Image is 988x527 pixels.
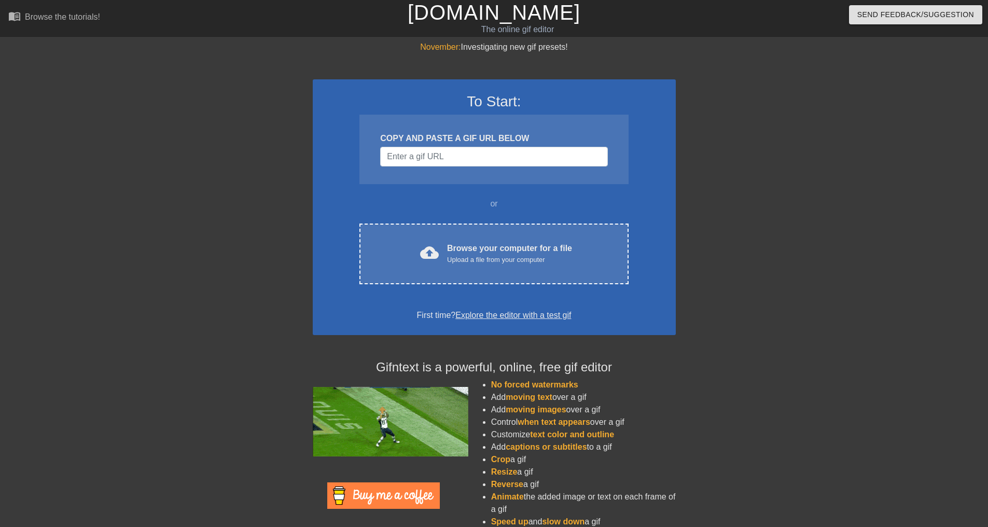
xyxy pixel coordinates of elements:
[25,12,100,21] div: Browse the tutorials!
[313,387,468,456] img: football_small.gif
[849,5,982,24] button: Send Feedback/Suggestion
[447,242,572,265] div: Browse your computer for a file
[491,467,518,476] span: Resize
[408,1,580,24] a: [DOMAIN_NAME]
[420,43,461,51] span: November:
[491,416,676,428] li: Control over a gif
[530,430,614,439] span: text color and outline
[8,10,21,22] span: menu_book
[491,441,676,453] li: Add to a gif
[506,393,552,401] span: moving text
[491,480,523,489] span: Reverse
[380,147,607,167] input: Username
[491,478,676,491] li: a gif
[326,309,662,322] div: First time?
[491,466,676,478] li: a gif
[518,418,590,426] span: when text appears
[491,391,676,404] li: Add over a gif
[542,517,585,526] span: slow down
[491,455,510,464] span: Crop
[491,428,676,441] li: Customize
[491,404,676,416] li: Add over a gif
[857,8,974,21] span: Send Feedback/Suggestion
[8,10,100,26] a: Browse the tutorials!
[455,311,571,320] a: Explore the editor with a test gif
[326,93,662,110] h3: To Start:
[380,132,607,145] div: COPY AND PASTE A GIF URL BELOW
[491,453,676,466] li: a gif
[335,23,701,36] div: The online gif editor
[340,198,649,210] div: or
[447,255,572,265] div: Upload a file from your computer
[491,380,578,389] span: No forced watermarks
[491,491,676,516] li: the added image or text on each frame of a gif
[506,405,566,414] span: moving images
[506,442,587,451] span: captions or subtitles
[491,517,528,526] span: Speed up
[491,492,524,501] span: Animate
[313,41,676,53] div: Investigating new gif presets!
[420,243,439,262] span: cloud_upload
[313,360,676,375] h4: Gifntext is a powerful, online, free gif editor
[327,482,440,509] img: Buy Me A Coffee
